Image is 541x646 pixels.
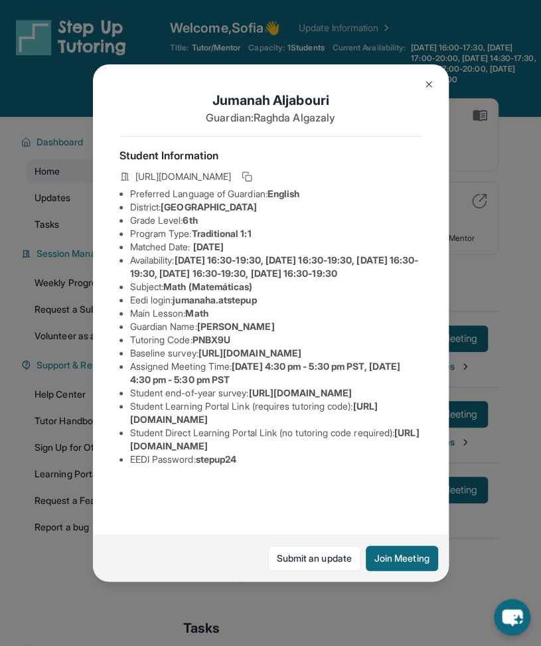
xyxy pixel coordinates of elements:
[130,227,422,240] li: Program Type:
[130,214,422,227] li: Grade Level:
[130,254,419,279] span: [DATE] 16:30-19:30, [DATE] 16:30-19:30, [DATE] 16:30-19:30, [DATE] 16:30-19:30, [DATE] 16:30-19:30
[130,240,422,254] li: Matched Date:
[185,307,208,319] span: Math
[130,201,422,214] li: District:
[130,361,400,385] span: [DATE] 4:30 pm - 5:30 pm PST, [DATE] 4:30 pm - 5:30 pm PST
[130,320,422,333] li: Guardian Name :
[183,214,197,226] span: 6th
[130,426,422,453] li: Student Direct Learning Portal Link (no tutoring code required) :
[163,281,252,292] span: Math (Matemáticas)
[193,241,224,252] span: [DATE]
[119,91,422,110] h1: Jumanah Aljabouri
[130,254,422,280] li: Availability:
[135,170,231,183] span: [URL][DOMAIN_NAME]
[248,387,351,398] span: [URL][DOMAIN_NAME]
[130,280,422,293] li: Subject :
[191,228,251,239] span: Traditional 1:1
[130,360,422,386] li: Assigned Meeting Time :
[173,294,256,305] span: jumanaha.atstepup
[130,400,422,426] li: Student Learning Portal Link (requires tutoring code) :
[268,546,360,571] a: Submit an update
[130,187,422,201] li: Preferred Language of Guardian:
[130,333,422,347] li: Tutoring Code :
[119,147,422,163] h4: Student Information
[494,599,530,635] button: chat-button
[130,347,422,360] li: Baseline survey :
[130,307,422,320] li: Main Lesson :
[366,546,438,571] button: Join Meeting
[268,188,300,199] span: English
[198,347,301,359] span: [URL][DOMAIN_NAME]
[119,110,422,125] p: Guardian: Raghda Algazaly
[130,293,422,307] li: Eedi login :
[239,169,255,185] button: Copy link
[193,334,230,345] span: PNBX9U
[197,321,275,332] span: [PERSON_NAME]
[130,386,422,400] li: Student end-of-year survey :
[424,79,434,90] img: Close Icon
[161,201,257,212] span: [GEOGRAPHIC_DATA]
[196,453,237,465] span: stepup24
[130,453,422,466] li: EEDI Password :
